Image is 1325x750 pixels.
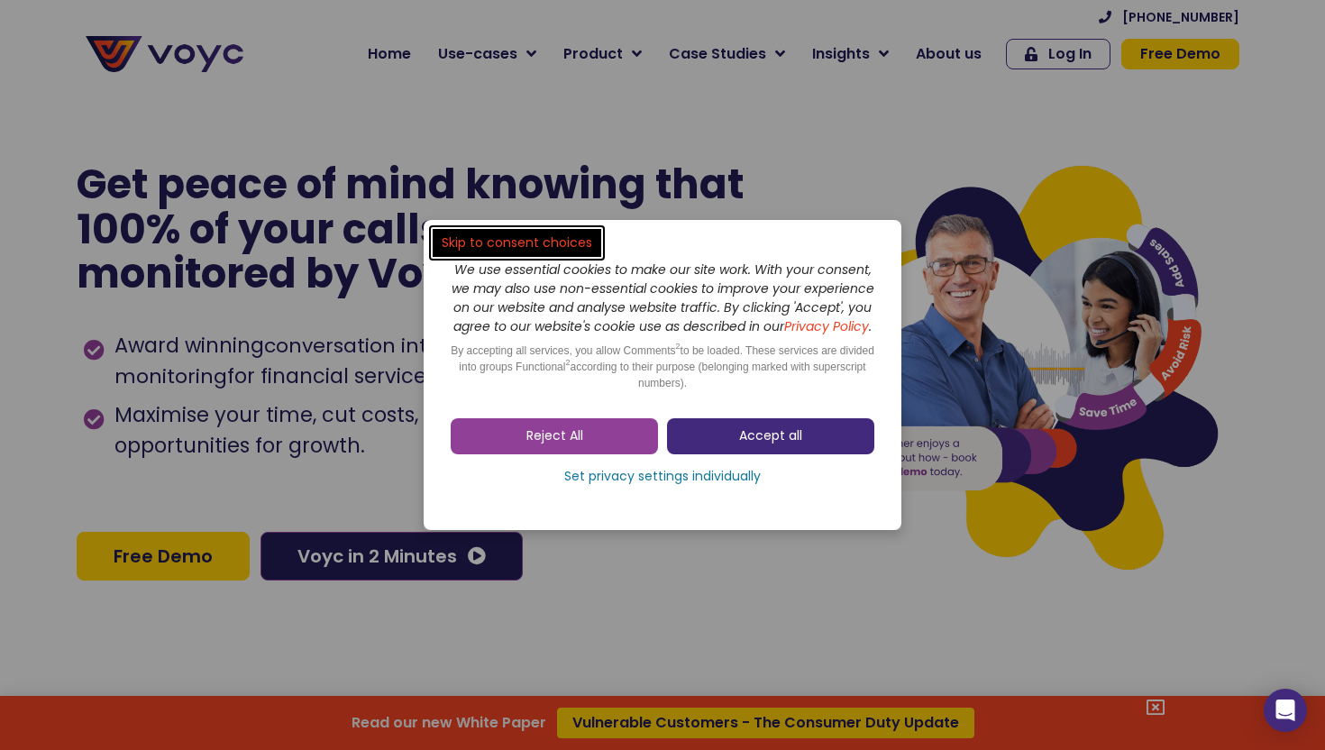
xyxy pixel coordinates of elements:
span: Reject All [526,427,583,445]
a: Reject All [451,418,658,454]
a: Privacy Policy [371,375,456,393]
span: By accepting all services, you allow Comments to be loaded. These services are divided into group... [451,344,874,389]
span: Job title [239,146,300,167]
a: Skip to consent choices [433,229,601,257]
a: Accept all [667,418,874,454]
a: Set privacy settings individually [451,463,874,490]
sup: 2 [565,358,570,367]
span: Phone [239,72,284,93]
span: Set privacy settings individually [564,468,761,486]
sup: 2 [676,342,681,351]
i: We use essential cookies to make our site work. With your consent, we may also use non-essential ... [452,261,874,335]
span: Accept all [739,427,802,445]
a: Privacy Policy [784,317,869,335]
